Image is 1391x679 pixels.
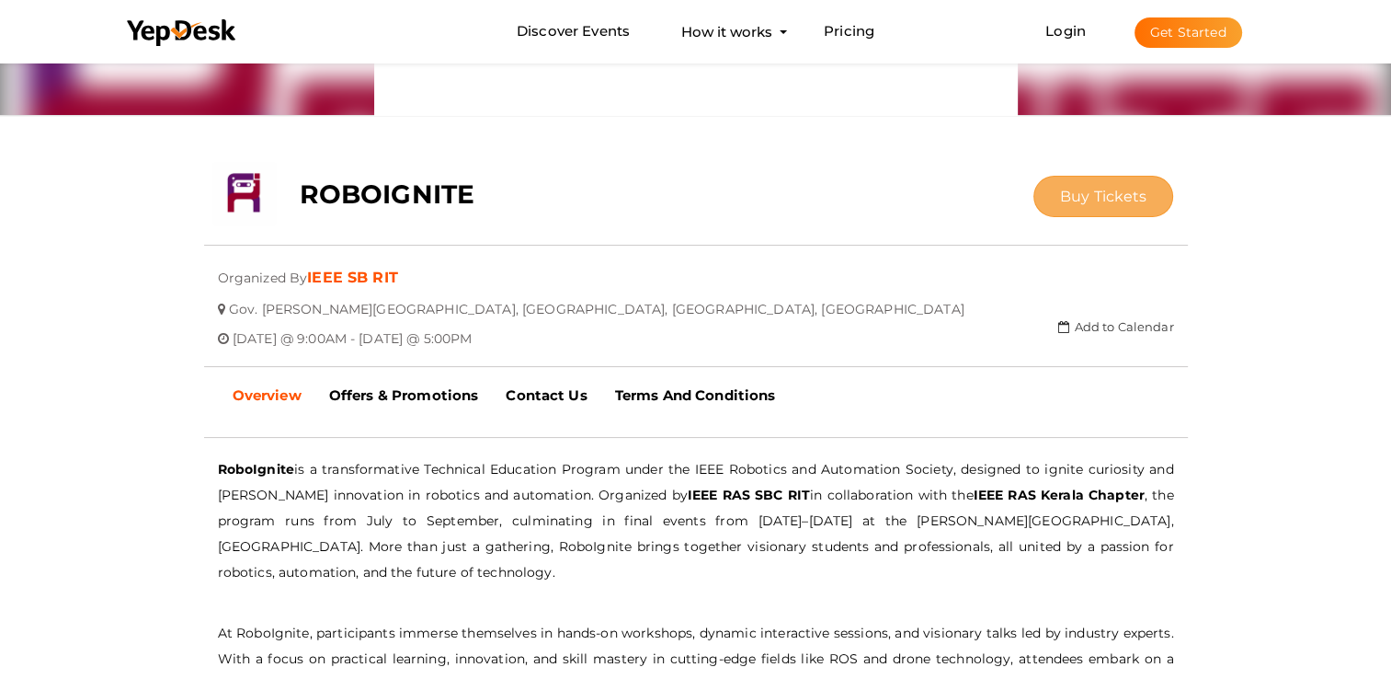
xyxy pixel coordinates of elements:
[1134,17,1242,48] button: Get Started
[676,15,778,49] button: How it works
[615,386,776,404] b: Terms And Conditions
[218,461,294,478] b: RoboIgnite
[329,386,479,404] b: Offers & Promotions
[1033,176,1174,217] button: Buy Tickets
[218,256,308,286] span: Organized By
[492,373,600,419] a: Contact Us
[1045,22,1086,40] a: Login
[218,456,1174,585] p: is a transformative Technical Education Program under the IEEE Robotics and Automation Society, d...
[974,487,1145,503] b: IEEE RAS Kerala Chapter
[212,162,277,226] img: RSPMBPJE_small.png
[300,178,474,210] b: ROBOIGNITE
[219,373,315,419] a: Overview
[233,316,473,347] span: [DATE] @ 9:00AM - [DATE] @ 5:00PM
[688,487,810,503] b: IEEE RAS SBC RIT
[307,269,398,286] a: IEEE SB RIT
[824,15,874,49] a: Pricing
[1058,319,1173,334] a: Add to Calendar
[506,386,587,404] b: Contact Us
[517,15,630,49] a: Discover Events
[229,287,964,317] span: Gov. [PERSON_NAME][GEOGRAPHIC_DATA], [GEOGRAPHIC_DATA], [GEOGRAPHIC_DATA], [GEOGRAPHIC_DATA]
[233,386,302,404] b: Overview
[1060,188,1147,205] span: Buy Tickets
[601,373,790,419] a: Terms And Conditions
